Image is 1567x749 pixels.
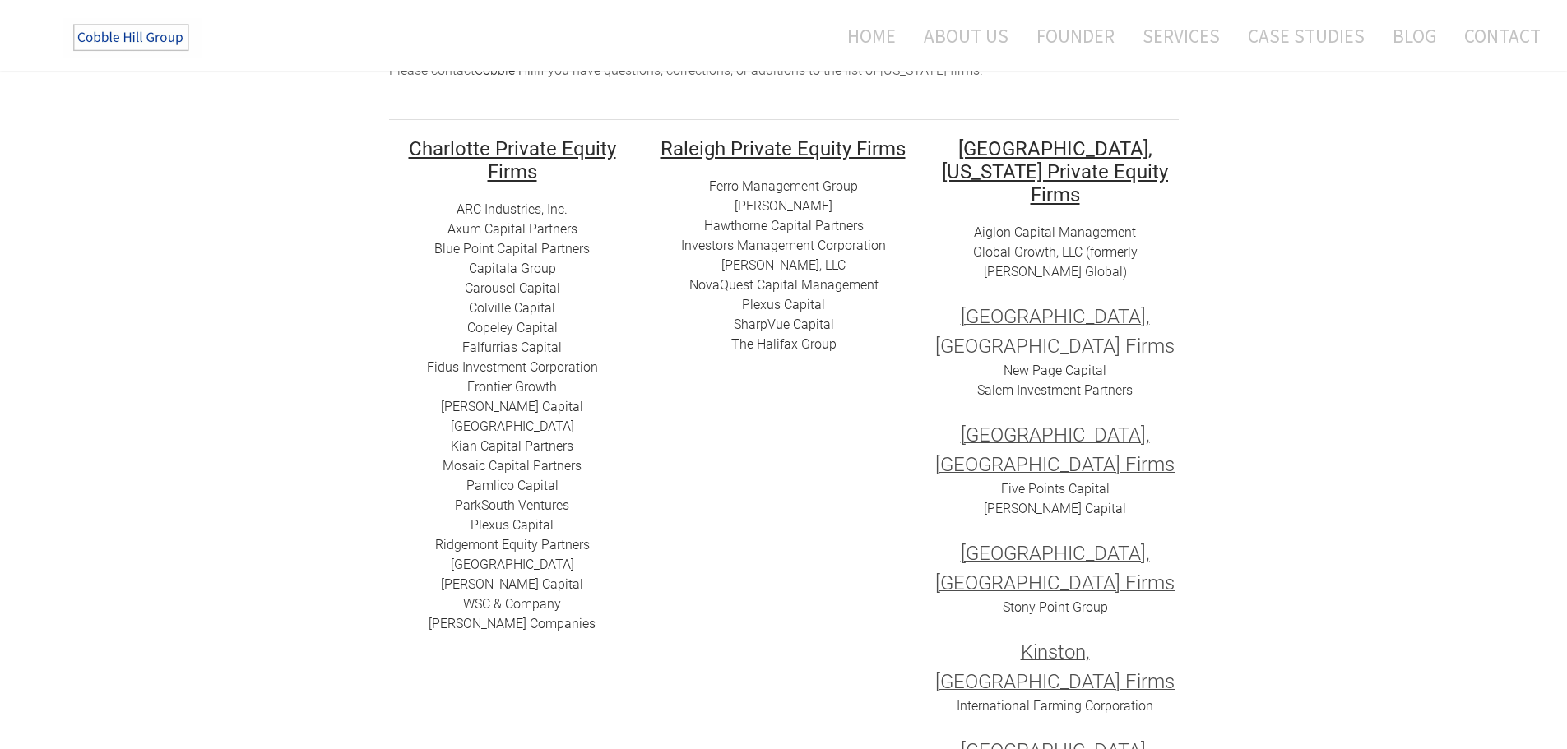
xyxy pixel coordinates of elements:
[441,399,583,414] a: [PERSON_NAME] Capital
[451,438,573,454] a: ​Kian Capital Partners
[935,423,1175,476] font: [GEOGRAPHIC_DATA], [GEOGRAPHIC_DATA] Firms
[447,221,577,237] a: Axum Capital Partners
[731,336,837,352] a: ​​The Halifax Group
[709,178,858,194] a: Ferro Management Group
[1236,14,1377,58] a: Case Studies
[977,382,1133,398] a: Salem Investment Partners
[1452,14,1541,58] a: Contact
[689,277,879,293] a: ​NovaQuest Capital Management
[984,501,1126,516] a: [PERSON_NAME] Capital
[1003,599,1108,615] a: Stony Point Group​​
[1024,14,1127,58] a: Founder
[704,218,864,233] a: Hawthorne Capital Partners
[467,320,558,335] a: Copeley Capital
[469,300,555,316] a: ​Colville Capital
[389,136,636,183] h2: ​
[465,280,560,296] a: ​​Carousel Capital​​
[1004,363,1106,378] a: New Page Capital
[441,576,583,592] a: [PERSON_NAME] Capital
[1130,14,1232,58] a: Services
[463,596,561,612] a: ​WSC & Company
[409,137,616,183] font: Charlotte Private Equity Firms
[451,557,574,572] a: ​[GEOGRAPHIC_DATA]
[721,257,846,273] a: [PERSON_NAME], LLC
[434,241,590,257] a: ​Blue Point Capital Partners
[974,224,1136,240] a: Aiglon Capital Management
[935,640,1175,693] font: Kinston, [GEOGRAPHIC_DATA] Firms
[1001,481,1110,497] a: Five Points Capital​
[734,317,834,332] a: SharpVue Capital
[942,137,1168,206] font: [GEOGRAPHIC_DATA], [US_STATE] Private Equity Firms
[661,136,907,160] h2: ​
[935,542,1175,594] font: [GEOGRAPHIC_DATA], [GEOGRAPHIC_DATA] Firms
[443,458,582,474] a: Mosaic Capital Partners
[661,134,906,161] u: ​
[735,198,832,214] a: [PERSON_NAME]
[462,340,562,355] a: ​Falfurrias Capital
[681,238,886,253] a: Investors Management Corporation
[435,537,590,553] a: ​Ridgemont Equity Partners​
[457,201,568,217] a: ARC I​ndustries, Inc.
[911,14,1021,58] a: About Us
[429,616,596,631] a: [PERSON_NAME] Companies
[471,517,554,533] a: ​Plexus Capital
[469,261,556,276] a: Capitala Group​
[451,418,574,434] a: [GEOGRAPHIC_DATA]
[973,244,1138,280] a: Global Growth, LLC (formerly [PERSON_NAME] Global
[466,478,559,493] a: ​Pamlico Capital
[823,14,908,58] a: Home
[661,137,906,160] font: Raleigh Private Equity Firms
[63,17,202,58] img: The Cobble Hill Group LLC
[957,698,1153,714] a: International Farming Corporation
[742,297,825,312] a: ​Plexus Capital
[455,497,569,513] a: ParkSouth Ventures
[935,305,1175,358] font: [GEOGRAPHIC_DATA], [GEOGRAPHIC_DATA] Firms
[467,379,557,395] a: Frontier Growth
[1380,14,1449,58] a: Blog
[427,359,598,375] a: Fidus Investment Corporation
